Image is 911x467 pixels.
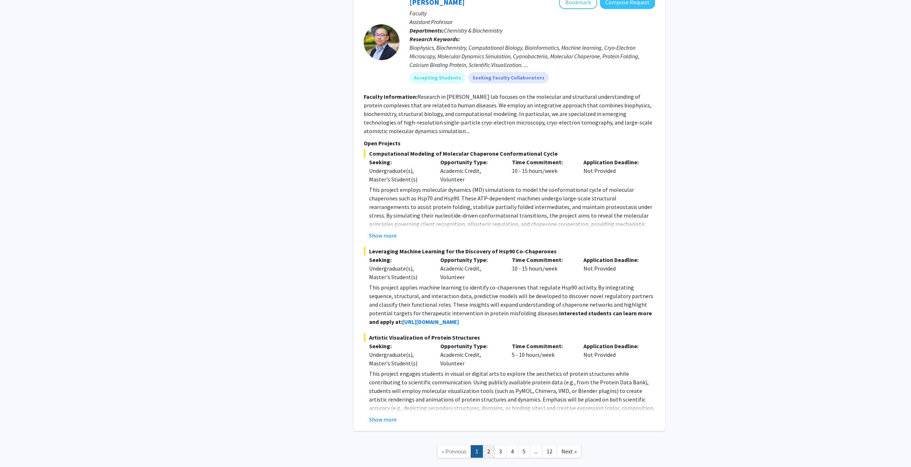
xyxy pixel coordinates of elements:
p: Seeking: [369,342,430,350]
a: 5 [518,445,530,458]
b: Departments: [410,27,444,34]
div: 5 - 10 hours/week [507,342,578,368]
div: Academic Credit, Volunteer [435,158,507,184]
div: 10 - 15 hours/week [507,158,578,184]
div: 10 - 15 hours/week [507,256,578,281]
p: Seeking: [369,256,430,264]
iframe: Chat [5,435,30,462]
span: Next » [561,448,577,455]
p: Time Commitment: [512,158,573,166]
p: Seeking: [369,158,430,166]
p: Application Deadline: [583,342,644,350]
a: [URL][DOMAIN_NAME] [402,318,459,325]
a: 4 [506,445,518,458]
div: Not Provided [578,256,650,281]
span: Computational Modeling of Molecular Chaperone Conformational Cycle [364,149,655,158]
b: Faculty Information: [364,93,417,100]
div: Undergraduate(s), Master's Student(s) [369,350,430,368]
p: Opportunity Type: [440,158,501,166]
p: Faculty [410,9,655,18]
p: Open Projects [364,139,655,147]
nav: Page navigation [354,438,665,467]
div: Undergraduate(s), Master's Student(s) [369,166,430,184]
p: This project engages students in visual or digital arts to explore the aesthetics of protein stru... [369,369,655,438]
fg-read-more: Research in [PERSON_NAME] lab focuses on the molecular and structural understanding of protein co... [364,93,652,135]
button: Show more [369,231,397,240]
p: Time Commitment: [512,342,573,350]
span: « Previous [442,448,466,455]
div: Not Provided [578,342,650,368]
span: ... [534,448,538,455]
p: Application Deadline: [583,256,644,264]
span: Leveraging Machine Learning for the Discovery of Hsp90 Co-Chaperones [364,247,655,256]
p: Opportunity Type: [440,256,501,264]
p: Assistant Professor [410,18,655,26]
b: Research Keywords: [410,35,460,43]
a: 1 [471,445,483,458]
p: Application Deadline: [583,158,644,166]
a: 2 [483,445,495,458]
p: Opportunity Type: [440,342,501,350]
span: Artistic Visualization of Protein Structures [364,333,655,342]
div: Academic Credit, Volunteer [435,342,507,368]
a: 12 [542,445,557,458]
a: 3 [494,445,507,458]
p: This project employs molecular dynamics (MD) simulations to model the conformational cycle of mol... [369,185,655,245]
div: Undergraduate(s), Master's Student(s) [369,264,430,281]
mat-chip: Seeking Faculty Collaborators [468,72,549,83]
p: Time Commitment: [512,256,573,264]
button: Show more [369,415,397,424]
mat-chip: Accepting Students [410,72,465,83]
span: Chemistry & Biochemistry [444,27,503,34]
div: Academic Credit, Volunteer [435,256,507,281]
div: Biophysics, Biochemistry, Computational Biology, Bioinformatics, Machine learning, Cryo-Electron ... [410,43,655,69]
p: This project applies machine learning to identify co-chaperones that regulate Hsp90 activity. By ... [369,283,655,326]
div: Not Provided [578,158,650,184]
a: Previous Page [437,445,471,458]
a: Next [557,445,581,458]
